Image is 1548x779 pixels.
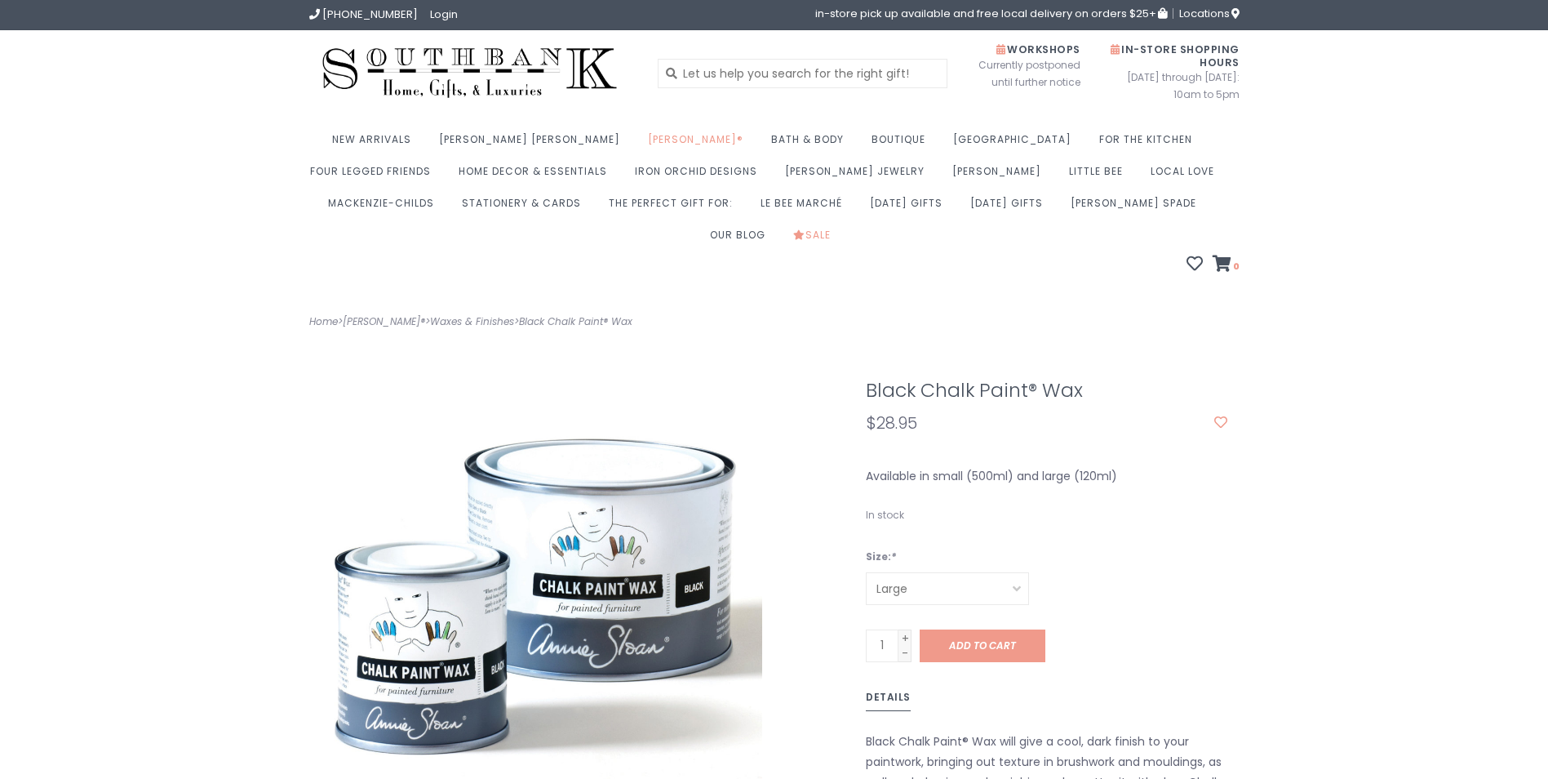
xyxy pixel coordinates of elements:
a: Little Bee [1069,160,1131,192]
a: [PHONE_NUMBER] [309,7,418,22]
a: Boutique [872,128,934,160]
a: The perfect gift for: [609,192,741,224]
a: 0 [1213,257,1240,274]
a: [PERSON_NAME] [952,160,1049,192]
a: [PERSON_NAME] Spade [1071,192,1204,224]
a: - [898,645,912,660]
a: [PERSON_NAME]® [343,314,425,328]
a: Add to cart [920,630,1045,662]
div: Available in small (500ml) and large (120ml) [854,466,1240,487]
a: For the Kitchen [1099,128,1200,160]
a: Waxes & Finishes [430,314,514,328]
span: in-store pick up available and free local delivery on orders $25+ [815,8,1167,19]
a: Sale [793,224,839,256]
span: In stock [866,508,904,522]
span: [DATE] through [DATE]: 10am to 5pm [1105,69,1240,103]
a: [GEOGRAPHIC_DATA] [953,128,1080,160]
span: Locations [1179,6,1240,21]
a: Home Decor & Essentials [459,160,615,192]
a: [PERSON_NAME] [PERSON_NAME] [439,128,628,160]
a: Our Blog [710,224,774,256]
a: MacKenzie-Childs [328,192,442,224]
div: > > > [297,313,774,331]
a: Four Legged Friends [310,160,439,192]
span: Currently postponed until further notice [958,56,1080,91]
span: Add to cart [949,639,1016,652]
h1: Black Chalk Paint® Wax [866,380,1227,401]
a: New Arrivals [332,128,419,160]
a: Bath & Body [771,128,852,160]
a: Stationery & Cards [462,192,589,224]
a: Add to wishlist [1214,415,1227,431]
span: 0 [1231,260,1240,273]
span: Workshops [996,42,1080,56]
input: Let us help you search for the right gift! [658,59,947,88]
a: Home [309,314,338,328]
a: Local Love [1151,160,1222,192]
span: [PHONE_NUMBER] [322,7,418,22]
img: Southbank Gift Company -- Home, Gifts, and Luxuries [309,42,631,104]
span: In-Store Shopping Hours [1111,42,1240,69]
a: [DATE] Gifts [870,192,951,224]
a: Black Chalk Paint® Wax [519,314,632,328]
a: Iron Orchid Designs [635,160,765,192]
a: Login [430,7,458,22]
a: Details [866,688,911,711]
a: [PERSON_NAME]® [648,128,752,160]
span: $28.95 [866,412,917,434]
a: Le Bee Marché [761,192,850,224]
a: Locations [1173,8,1240,19]
a: [PERSON_NAME] Jewelry [785,160,933,192]
a: + [898,630,912,645]
label: Size: [866,548,1227,566]
a: [DATE] Gifts [970,192,1051,224]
